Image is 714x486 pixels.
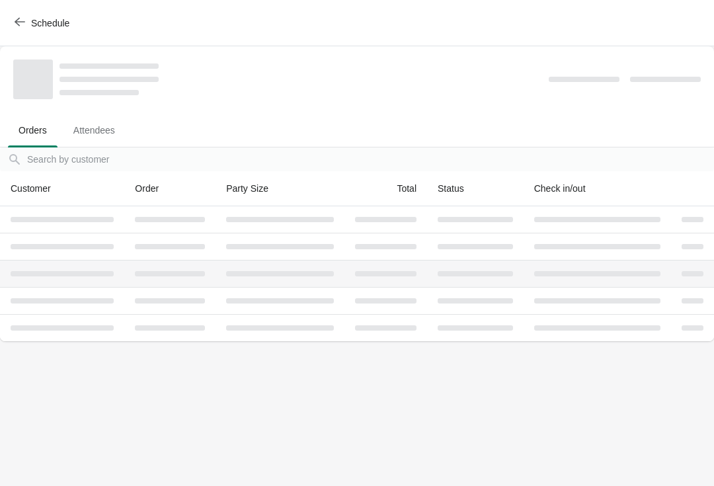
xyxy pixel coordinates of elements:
[427,171,524,206] th: Status
[26,147,714,171] input: Search by customer
[31,18,69,28] span: Schedule
[124,171,216,206] th: Order
[216,171,344,206] th: Party Size
[7,11,80,35] button: Schedule
[524,171,671,206] th: Check in/out
[344,171,427,206] th: Total
[8,118,58,142] span: Orders
[63,118,126,142] span: Attendees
